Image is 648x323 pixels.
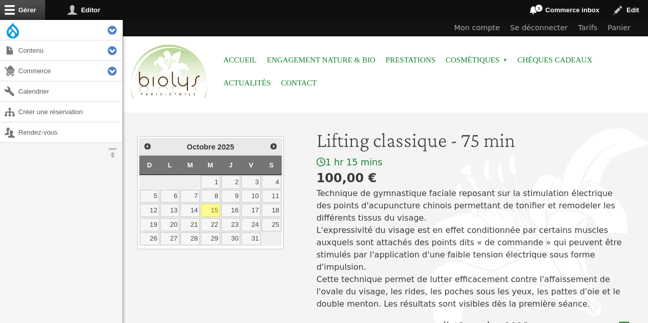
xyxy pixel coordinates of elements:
[128,43,210,101] img: Accueil
[317,169,630,187] div: 100,00 €
[229,161,233,169] span: Jeudi
[223,72,271,95] a: Actualités
[201,218,220,231] a: 22
[201,190,220,203] a: 8
[221,176,241,189] a: 2
[221,218,241,231] a: 23
[267,49,375,72] a: Engagement Nature & Bio
[180,232,200,246] a: 28
[187,143,216,151] span: Octobre
[123,20,648,107] header: Entête du site
[241,218,261,231] a: 24
[266,140,280,153] a: Suivant
[249,161,254,169] span: Vendredi
[201,204,220,217] a: 15
[262,176,281,189] a: 4
[143,142,152,150] span: Précédent
[449,20,505,36] a: Mon compte
[160,190,180,203] a: 6
[147,161,152,169] span: Dimanche
[602,20,636,36] a: Panier
[317,128,630,153] h1: Lifting classique - 75 min
[140,232,159,246] a: 26
[269,161,274,169] span: Samedi
[140,190,159,203] a: 5
[141,140,154,153] a: Précédent
[317,187,630,310] p: Technique de gymnastique faciale reposant sur la stimulation électrique des points d'acupuncture ...
[180,204,200,217] a: 14
[269,142,278,150] span: Suivant
[535,4,543,12] span: 1
[140,218,159,231] a: 19
[201,232,220,246] a: 29
[160,204,180,217] a: 13
[140,204,159,217] a: 12
[221,204,241,217] a: 16
[207,161,213,169] span: Mercredi
[168,161,172,169] span: Lundi
[262,204,281,217] a: 18
[241,232,261,246] a: 31
[160,232,180,246] a: 27
[241,190,261,203] a: 10
[517,49,592,72] a: Chèques cadeaux
[505,20,573,36] a: Se déconnecter
[218,143,235,151] span: 2025
[221,232,241,246] a: 30
[573,20,603,36] a: Tarifs
[160,218,180,231] a: 20
[180,218,200,231] a: 21
[446,49,507,72] span: Cosmétiques
[102,143,122,163] button: Orientation horizontale
[223,49,257,72] a: Accueil
[386,49,435,72] a: Prestations
[262,218,281,231] a: 25
[241,176,261,189] a: 3
[241,204,261,217] a: 17
[262,190,281,203] a: 11
[221,190,241,203] a: 9
[187,161,193,169] span: Mardi
[503,58,507,62] span: »
[281,72,317,95] a: Contact
[201,176,220,189] a: 1
[180,190,200,203] a: 7
[317,157,630,168] div: 1 hr 15 mins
